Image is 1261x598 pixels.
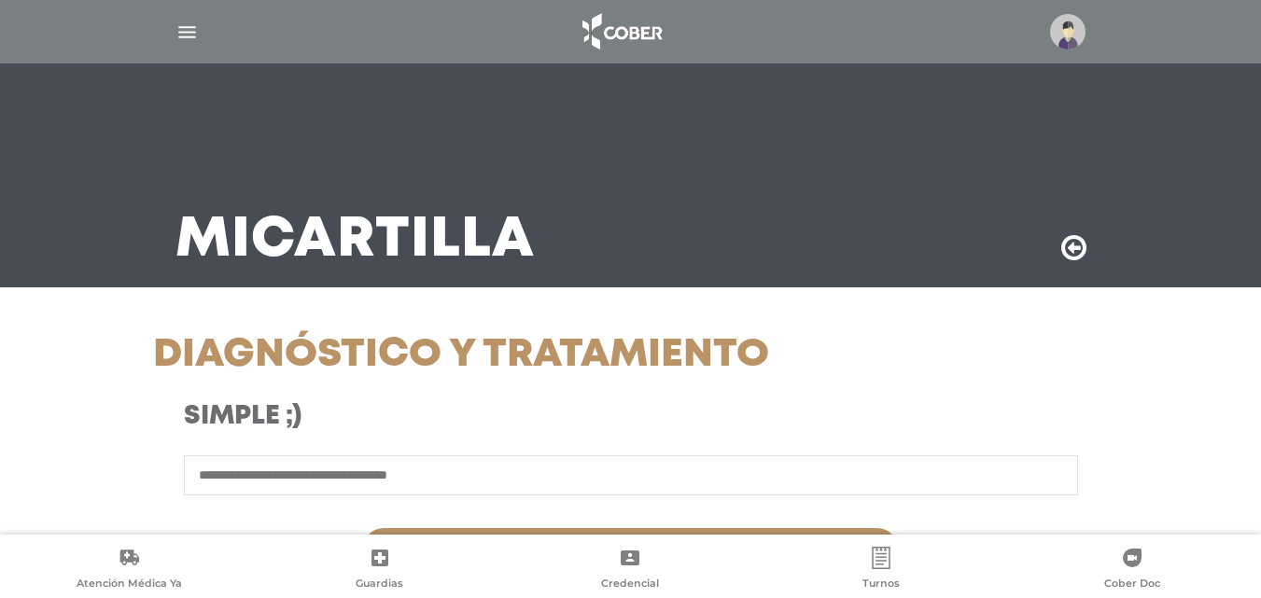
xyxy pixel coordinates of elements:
[756,547,1007,594] a: Turnos
[1050,14,1086,49] img: profile-placeholder.svg
[153,332,781,379] h1: Diagnóstico y Tratamiento
[175,216,535,265] h3: Mi Cartilla
[175,21,199,44] img: Cober_menu-lines-white.svg
[255,547,506,594] a: Guardias
[184,401,750,433] h3: Simple ;)
[77,577,182,593] span: Atención Médica Ya
[572,9,670,54] img: logo_cober_home-white.png
[601,577,659,593] span: Credencial
[505,547,756,594] a: Credencial
[862,577,900,593] span: Turnos
[4,547,255,594] a: Atención Médica Ya
[1006,547,1257,594] a: Cober Doc
[1104,577,1160,593] span: Cober Doc
[356,577,403,593] span: Guardias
